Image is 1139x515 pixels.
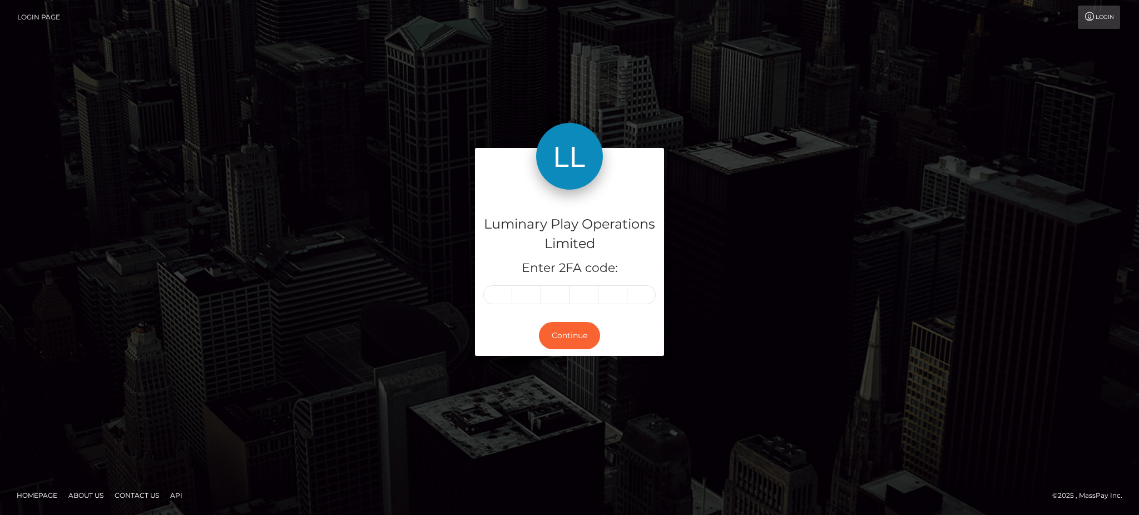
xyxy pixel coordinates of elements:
[17,6,60,29] a: Login Page
[483,260,656,277] h5: Enter 2FA code:
[1078,6,1120,29] a: Login
[483,215,656,254] h4: Luminary Play Operations Limited
[536,123,603,190] img: Luminary Play Operations Limited
[110,487,164,504] a: Contact Us
[64,487,108,504] a: About Us
[166,487,187,504] a: API
[12,487,62,504] a: Homepage
[1052,489,1131,502] div: © 2025 , MassPay Inc.
[539,322,600,349] button: Continue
